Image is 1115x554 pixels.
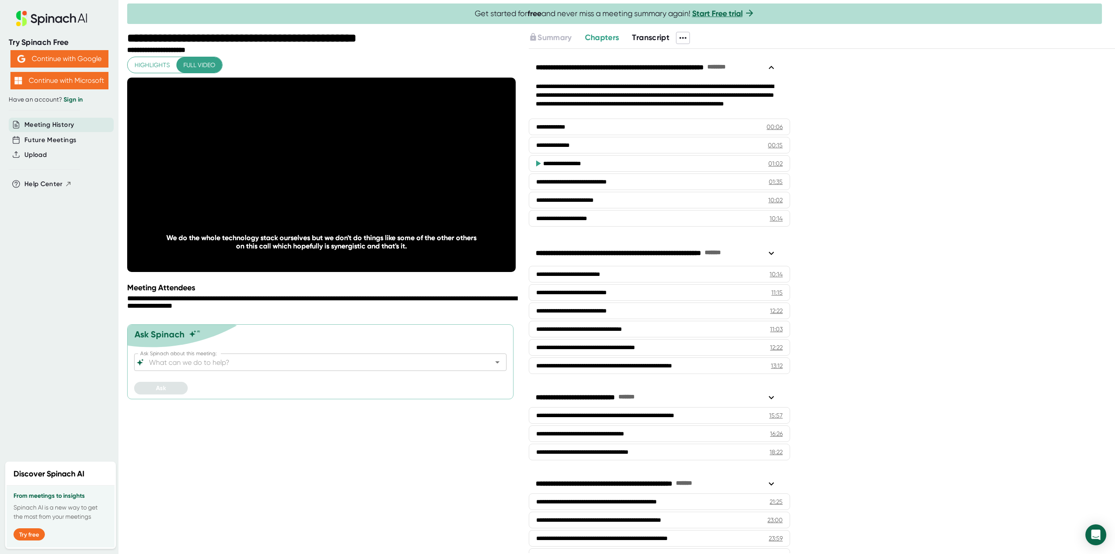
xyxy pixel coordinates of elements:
img: Aehbyd4JwY73AAAAAElFTkSuQmCC [17,55,25,63]
div: 12:22 [770,343,783,352]
div: 10:02 [768,196,783,204]
span: Chapters [585,33,619,42]
input: What can we do to help? [147,356,478,368]
b: free [527,9,541,18]
h3: From meetings to insights [14,493,108,500]
button: Future Meetings [24,135,76,145]
button: Help Center [24,179,72,189]
button: Try free [14,528,45,540]
button: Continue with Google [10,50,108,68]
div: 00:06 [767,122,783,131]
div: 01:35 [769,177,783,186]
button: Upload [24,150,47,160]
div: 11:15 [771,288,783,297]
div: 15:57 [769,411,783,420]
span: Ask [156,384,166,392]
span: Summary [537,33,571,42]
button: Open [491,356,503,368]
div: 11:03 [770,325,783,333]
span: Help Center [24,179,63,189]
button: Highlights [128,57,177,73]
button: Meeting History [24,120,74,130]
div: We do the whole technology stack ourselves but we don't do things like some of the other others o... [166,234,477,250]
button: Transcript [632,32,669,44]
div: 12:22 [770,306,783,315]
div: Upgrade to access [529,32,585,44]
div: 21:25 [770,497,783,506]
span: Full video [183,60,215,71]
button: Ask [134,382,188,394]
h2: Discover Spinach AI [14,468,84,480]
div: 23:00 [767,516,783,524]
div: Open Intercom Messenger [1085,524,1106,545]
div: 10:14 [770,270,783,279]
div: 23:59 [769,534,783,543]
div: 16:26 [770,429,783,438]
div: 00:15 [768,141,783,150]
span: Highlights [135,60,170,71]
div: Have an account? [9,96,110,104]
div: 18:22 [770,448,783,456]
div: Ask Spinach [135,329,185,340]
div: 01:02 [768,159,783,168]
div: Try Spinach Free [9,37,110,48]
button: Chapters [585,32,619,44]
div: Meeting Attendees [127,283,518,292]
span: Get started for and never miss a meeting summary again! [475,9,755,19]
button: Summary [529,32,571,44]
a: Start Free trial [692,9,743,18]
p: Spinach AI is a new way to get the most from your meetings [14,503,108,521]
div: 10:14 [770,214,783,223]
span: Transcript [632,33,669,42]
a: Sign in [64,96,83,103]
button: Continue with Microsoft [10,72,108,89]
button: Full video [176,57,222,73]
div: 13:12 [771,361,783,370]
